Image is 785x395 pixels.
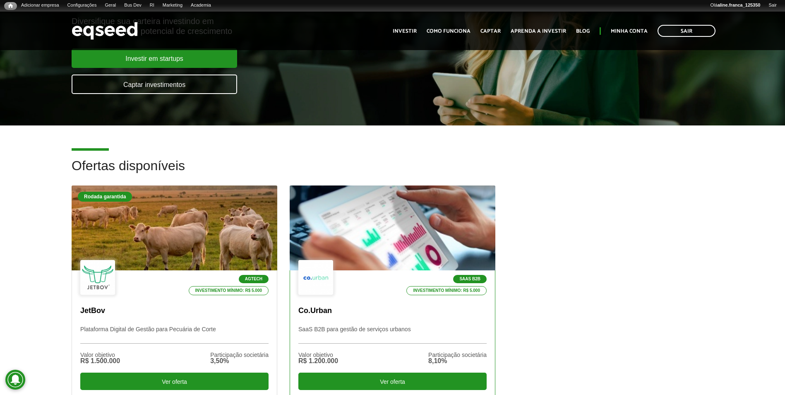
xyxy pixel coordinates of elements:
a: Início [4,2,17,10]
strong: aline.franca_125350 [718,2,761,7]
div: R$ 1.500.000 [80,358,120,364]
a: Sair [658,25,715,37]
p: Investimento mínimo: R$ 5.000 [406,286,487,295]
div: Ver oferta [80,373,269,390]
div: Rodada garantida [78,192,132,202]
div: R$ 1.200.000 [298,358,338,364]
p: SaaS B2B para gestão de serviços urbanos [298,326,487,344]
a: Captar investimentos [72,75,237,94]
a: Investir [393,29,417,34]
a: Sair [764,2,781,9]
a: Aprenda a investir [511,29,566,34]
div: Participação societária [210,352,269,358]
p: Agtech [239,275,269,283]
a: RI [146,2,158,9]
a: Captar [480,29,501,34]
a: Investir em startups [72,48,237,68]
p: Investimento mínimo: R$ 5.000 [189,286,269,295]
div: Participação societária [428,352,487,358]
span: Início [8,3,13,9]
div: 3,50% [210,358,269,364]
div: Valor objetivo [298,352,338,358]
p: Plataforma Digital de Gestão para Pecuária de Corte [80,326,269,344]
a: Bus Dev [120,2,146,9]
h2: Ofertas disponíveis [72,159,713,185]
p: Co.Urban [298,306,487,316]
p: JetBov [80,306,269,316]
a: Como funciona [427,29,471,34]
div: 8,10% [428,358,487,364]
a: Configurações [63,2,101,9]
img: EqSeed [72,20,138,42]
p: SaaS B2B [453,275,487,283]
a: Minha conta [611,29,648,34]
a: Academia [187,2,215,9]
a: Oláaline.franca_125350 [706,2,765,9]
a: Blog [576,29,590,34]
a: Geral [101,2,120,9]
div: Ver oferta [298,373,487,390]
div: Valor objetivo [80,352,120,358]
a: Marketing [158,2,187,9]
a: Adicionar empresa [17,2,63,9]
